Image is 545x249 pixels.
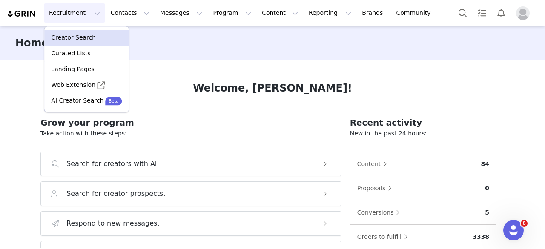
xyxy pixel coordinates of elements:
p: Beta [109,98,118,104]
h3: Search for creators with AI. [66,159,159,169]
button: Contacts [106,3,155,23]
img: grin logo [7,10,37,18]
button: Notifications [492,3,511,23]
p: New in the past 24 hours: [350,129,496,138]
p: 84 [481,160,489,169]
button: Respond to new messages. [40,211,341,236]
h3: Search for creator prospects. [66,189,166,199]
button: Recruitment [44,3,105,23]
button: Conversions [357,206,404,219]
iframe: Intercom live chat [503,220,524,240]
p: Landing Pages [51,65,94,74]
button: Orders to fulfill [357,230,412,243]
p: 5 [485,208,489,217]
button: Search [453,3,472,23]
span: 8 [521,220,528,227]
h2: Recent activity [350,116,496,129]
button: Proposals [357,181,396,195]
button: Reporting [304,3,356,23]
p: Curated Lists [51,49,90,58]
p: 3338 [473,232,489,241]
h1: Welcome, [PERSON_NAME]! [193,80,352,96]
button: Content [257,3,303,23]
p: 0 [485,184,489,193]
button: Search for creators with AI. [40,152,341,176]
button: Search for creator prospects. [40,181,341,206]
button: Content [357,157,392,171]
p: Take action with these steps: [40,129,341,138]
a: Tasks [473,3,491,23]
button: Program [208,3,256,23]
a: Community [391,3,440,23]
button: Profile [511,6,538,20]
p: Creator Search [51,33,96,42]
h2: Grow your program [40,116,341,129]
p: Web Extension [51,80,95,89]
img: placeholder-profile.jpg [516,6,530,20]
a: Brands [357,3,390,23]
p: AI Creator Search [51,96,103,105]
button: Messages [155,3,207,23]
h3: Respond to new messages. [66,218,160,229]
h3: Home [15,35,49,51]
